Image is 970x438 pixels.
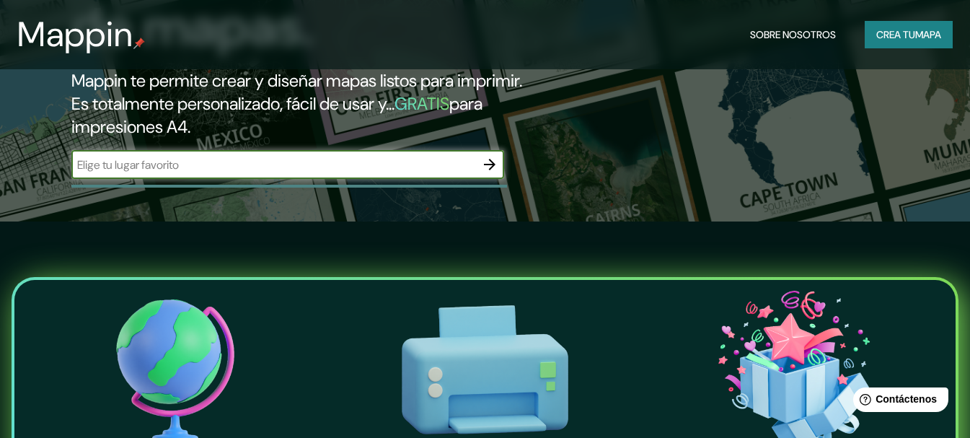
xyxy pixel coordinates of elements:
font: Mappin te permite crear y diseñar mapas listos para imprimir. [71,69,522,92]
button: Crea tumapa [865,21,953,48]
font: Mappin [17,12,133,57]
button: Sobre nosotros [744,21,842,48]
img: pin de mapeo [133,38,145,49]
input: Elige tu lugar favorito [71,157,475,173]
iframe: Lanzador de widgets de ayuda [842,382,954,422]
font: GRATIS [394,92,449,115]
font: Crea tu [876,28,915,41]
font: Es totalmente personalizado, fácil de usar y... [71,92,394,115]
font: Sobre nosotros [750,28,836,41]
font: mapa [915,28,941,41]
font: para impresiones A4. [71,92,482,138]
